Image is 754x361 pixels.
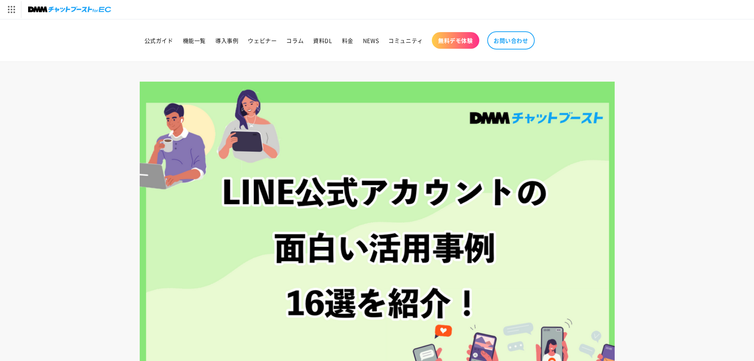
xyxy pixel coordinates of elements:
[494,37,528,44] span: お問い合わせ
[1,1,21,18] img: サービス
[363,37,379,44] span: NEWS
[281,32,308,49] a: コラム
[388,37,423,44] span: コミュニティ
[248,37,277,44] span: ウェビナー
[183,37,206,44] span: 機能一覧
[28,4,111,15] img: チャットブーストforEC
[384,32,428,49] a: コミュニティ
[438,37,473,44] span: 無料デモ体験
[313,37,332,44] span: 資料DL
[243,32,281,49] a: ウェビナー
[358,32,384,49] a: NEWS
[178,32,211,49] a: 機能一覧
[432,32,479,49] a: 無料デモ体験
[342,37,353,44] span: 料金
[337,32,358,49] a: 料金
[286,37,304,44] span: コラム
[308,32,337,49] a: 資料DL
[140,32,178,49] a: 公式ガイド
[144,37,173,44] span: 公式ガイド
[215,37,238,44] span: 導入事例
[211,32,243,49] a: 導入事例
[487,31,535,50] a: お問い合わせ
